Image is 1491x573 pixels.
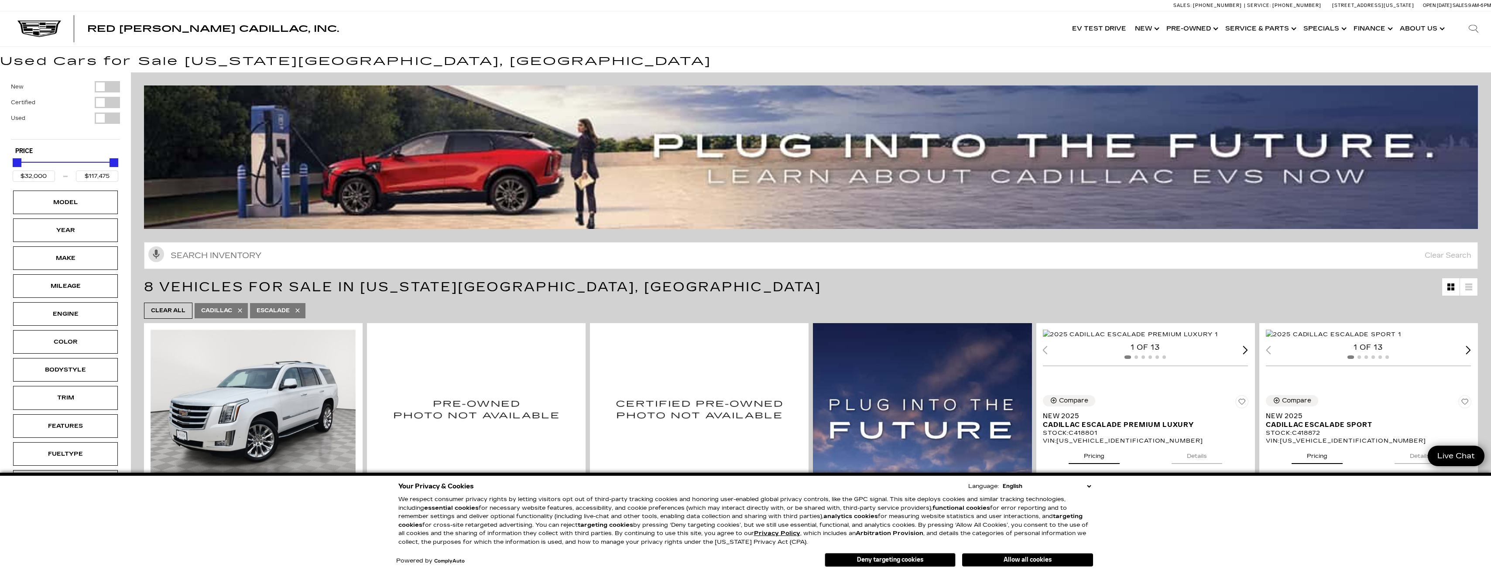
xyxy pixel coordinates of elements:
a: New 2025Cadillac Escalade Premium Luxury [1043,412,1248,429]
img: 2022 Cadillac Escalade Sport Platinum [374,330,579,488]
span: Service: [1247,3,1271,8]
div: Compare [1059,397,1088,405]
span: 8 Vehicles for Sale in [US_STATE][GEOGRAPHIC_DATA], [GEOGRAPHIC_DATA] [144,279,821,295]
span: [PHONE_NUMBER] [1272,3,1321,8]
div: 1 / 2 [1266,330,1471,340]
div: ModelModel [13,191,118,214]
div: EngineEngine [13,302,118,326]
div: Trim [44,393,87,402]
div: Price [13,155,118,182]
label: New [11,82,24,91]
span: Cadillac [201,305,232,316]
input: Search Inventory [144,242,1478,269]
a: About Us [1395,11,1447,46]
div: Maximum Price [110,158,118,167]
span: 9 AM-6 PM [1468,3,1491,8]
a: Finance [1349,11,1395,46]
button: pricing tab [1292,445,1343,464]
div: Mileage [44,281,87,291]
a: New 2025Cadillac Escalade Sport [1266,412,1471,429]
span: Clear All [151,305,185,316]
a: New [1131,11,1162,46]
strong: targeting cookies [398,513,1083,529]
a: Live Chat [1428,446,1484,466]
button: Deny targeting cookies [825,553,956,567]
strong: targeting cookies [578,522,633,529]
span: Red [PERSON_NAME] Cadillac, Inc. [87,24,339,34]
a: Sales: [PHONE_NUMBER] [1173,3,1244,8]
span: Open [DATE] [1423,3,1452,8]
div: Minimum Price [13,158,21,167]
div: VIN: [US_VEHICLE_IDENTIFICATION_NUMBER] [1043,437,1248,445]
div: Engine [44,309,87,319]
span: Sales: [1173,3,1192,8]
div: MileageMileage [13,274,118,298]
span: Sales: [1453,3,1468,8]
div: Year [44,225,87,235]
div: Features [44,421,87,431]
div: Color [44,337,87,347]
select: Language Select [1001,482,1093,491]
button: Save Vehicle [1235,395,1248,412]
div: TransmissionTransmission [13,470,118,494]
label: Used [11,114,25,123]
strong: analytics cookies [823,513,878,520]
div: Language: [968,484,999,489]
img: ev-blog-post-banners4 [144,85,1484,229]
div: VIN: [US_VEHICLE_IDENTIFICATION_NUMBER] [1266,437,1471,445]
input: Minimum [13,171,55,182]
span: Live Chat [1433,451,1479,461]
div: Stock : C418872 [1266,429,1471,437]
a: [STREET_ADDRESS][US_STATE] [1332,3,1414,8]
a: Specials [1299,11,1349,46]
svg: Click to toggle on voice search [148,246,164,262]
img: 2018 Cadillac Escalade Luxury 1 [151,330,356,484]
strong: Arbitration Provision [856,530,923,537]
div: 1 of 13 [1043,343,1248,352]
p: We respect consumer privacy rights by letting visitors opt out of third-party tracking cookies an... [398,495,1093,546]
div: FueltypeFueltype [13,442,118,466]
a: Red [PERSON_NAME] Cadillac, Inc. [87,24,339,33]
div: 1 of 13 [1266,343,1471,352]
span: Escalade [257,305,290,316]
span: Cadillac Escalade Premium Luxury [1043,420,1242,429]
div: Next slide [1243,346,1248,354]
span: [PHONE_NUMBER] [1193,3,1242,8]
span: Cadillac Escalade Sport [1266,420,1465,429]
strong: functional cookies [932,505,990,512]
a: Service: [PHONE_NUMBER] [1244,3,1323,8]
div: Fueltype [44,449,87,459]
label: Certified [11,98,35,107]
div: BodystyleBodystyle [13,358,118,382]
div: Stock : C418801 [1043,429,1248,437]
div: 1 / 2 [151,330,356,484]
div: Powered by [396,558,465,564]
div: Bodystyle [44,365,87,375]
strong: essential cookies [424,505,479,512]
div: 1 / 2 [1043,330,1248,340]
button: details tab [1172,445,1222,464]
div: MakeMake [13,246,118,270]
div: Make [44,253,87,263]
div: TrimTrim [13,386,118,409]
button: Save Vehicle [1458,395,1471,412]
button: Compare Vehicle [1043,395,1095,406]
div: FeaturesFeatures [13,414,118,438]
span: Your Privacy & Cookies [398,480,474,492]
button: Compare Vehicle [1266,395,1318,406]
img: Cadillac Dark Logo with Cadillac White Text [17,20,61,37]
div: Filter by Vehicle Type [11,81,120,139]
a: Pre-Owned [1162,11,1221,46]
button: Allow all cookies [962,553,1093,566]
div: ColorColor [13,330,118,354]
input: Maximum [76,171,118,182]
div: Model [44,198,87,207]
a: Privacy Policy [754,530,800,537]
img: 2025 Cadillac Escalade Sport 1 [1266,330,1401,339]
a: ComplyAuto [434,559,465,564]
img: 2024 Cadillac Escalade Sport Platinum [596,330,802,488]
img: 2025 Cadillac Escalade Premium Luxury 1 [1043,330,1218,339]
